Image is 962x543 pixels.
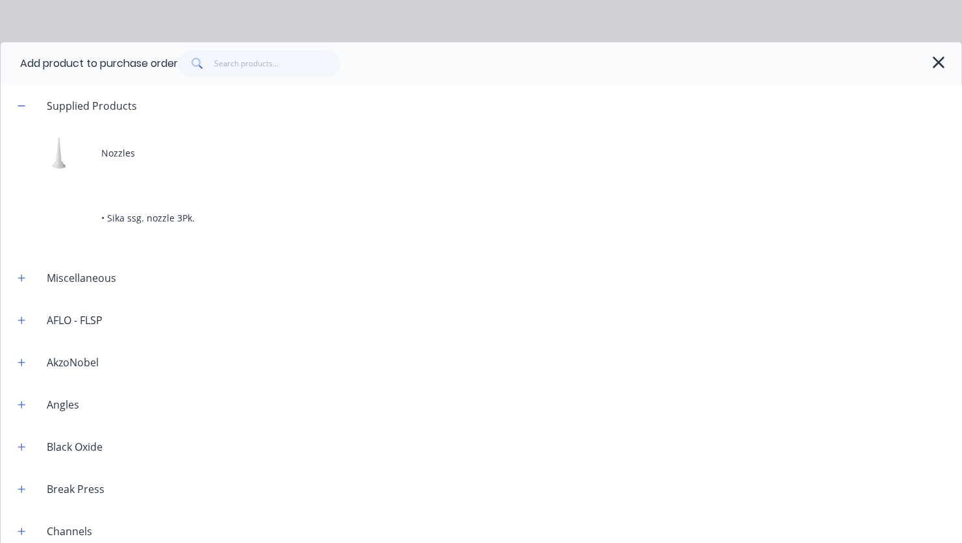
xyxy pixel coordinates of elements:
div: Supplied Products [36,98,147,114]
div: AkzoNobel [36,355,109,370]
div: Angles [36,397,90,412]
div: AFLO - FLSP [36,312,113,328]
div: Channels [36,524,103,539]
input: Search products... [214,51,341,77]
div: Miscellaneous [36,270,127,286]
div: Break Press [36,481,115,497]
div: Black Oxide [36,439,113,455]
div: Add product to purchase order [20,56,178,71]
